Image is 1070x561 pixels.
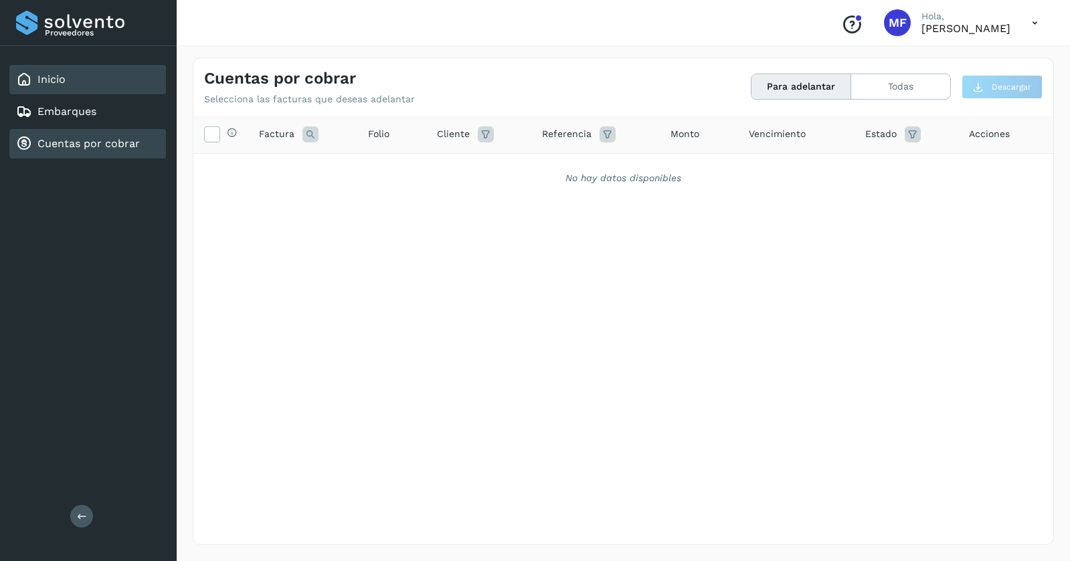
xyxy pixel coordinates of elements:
[9,97,166,126] div: Embarques
[969,127,1010,141] span: Acciones
[921,11,1010,22] p: Hola,
[671,127,699,141] span: Monto
[37,73,66,86] a: Inicio
[542,127,592,141] span: Referencia
[45,28,161,37] p: Proveedores
[204,69,356,88] h4: Cuentas por cobrar
[851,74,950,99] button: Todas
[751,74,851,99] button: Para adelantar
[749,127,806,141] span: Vencimiento
[259,127,294,141] span: Factura
[204,94,415,105] p: Selecciona las facturas que deseas adelantar
[992,81,1031,93] span: Descargar
[368,127,389,141] span: Folio
[865,127,897,141] span: Estado
[37,137,140,150] a: Cuentas por cobrar
[921,22,1010,35] p: MONICA FONTES CHAVEZ
[437,127,470,141] span: Cliente
[962,75,1043,99] button: Descargar
[37,105,96,118] a: Embarques
[211,171,1036,185] div: No hay datos disponibles
[9,129,166,158] div: Cuentas por cobrar
[9,65,166,94] div: Inicio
